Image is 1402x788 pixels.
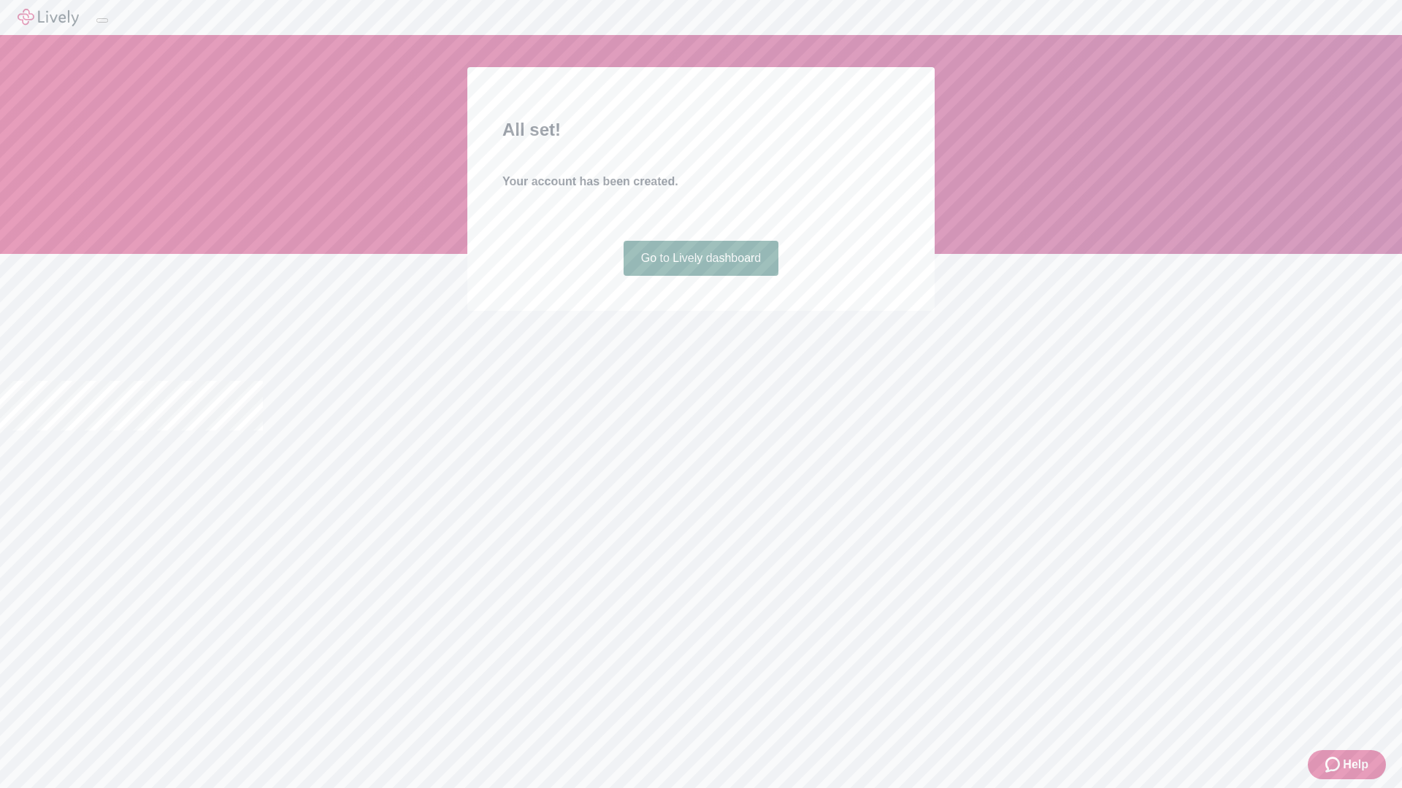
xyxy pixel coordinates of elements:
[1325,756,1343,773] svg: Zendesk support icon
[624,241,779,276] a: Go to Lively dashboard
[96,18,108,23] button: Log out
[502,173,900,190] h4: Your account has been created.
[1343,756,1368,773] span: Help
[502,117,900,143] h2: All set!
[18,9,79,26] img: Lively
[1308,750,1386,779] button: Zendesk support iconHelp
